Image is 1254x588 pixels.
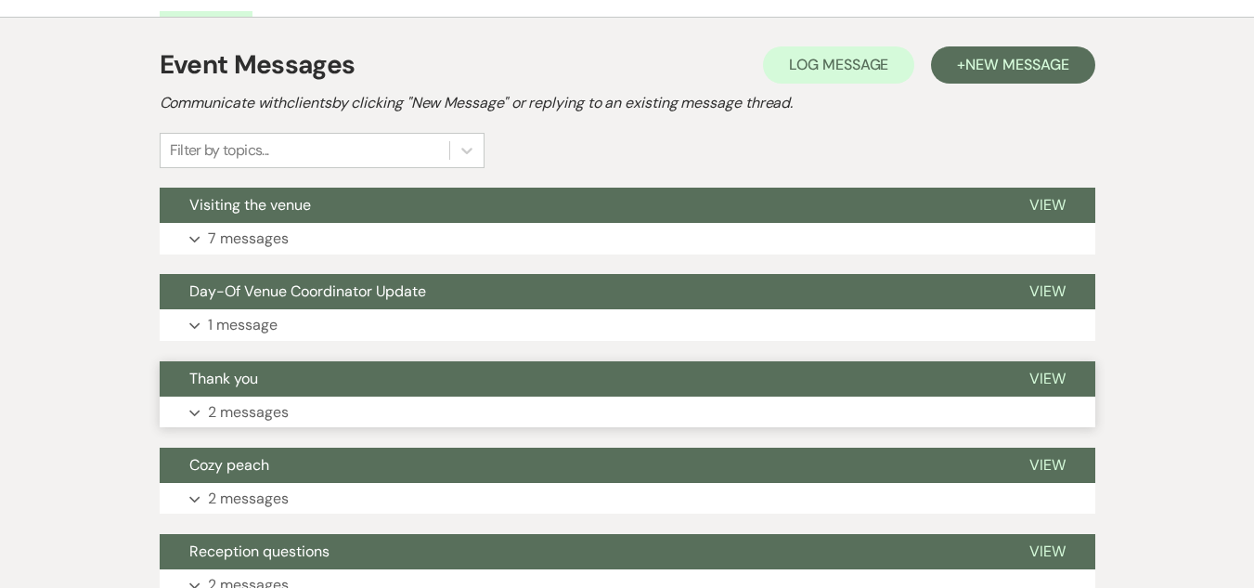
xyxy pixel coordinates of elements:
div: Filter by topics... [170,139,269,162]
span: Thank you [189,369,258,388]
button: Reception questions [160,534,1000,569]
button: Visiting the venue [160,188,1000,223]
button: View [1000,448,1095,483]
button: View [1000,188,1095,223]
button: Log Message [763,46,914,84]
span: New Message [965,55,1068,74]
p: 2 messages [208,400,289,425]
span: Visiting the venue [189,195,311,215]
button: 7 messages [160,223,1095,255]
p: 2 messages [208,487,289,511]
span: View [1029,455,1066,475]
button: Cozy peach [160,448,1000,483]
button: View [1000,274,1095,309]
button: 1 message [160,309,1095,341]
p: 7 messages [208,227,289,251]
button: Thank you [160,361,1000,397]
button: Day-Of Venue Coordinator Update [160,274,1000,309]
p: 1 message [208,313,278,337]
span: View [1029,195,1066,215]
button: +New Message [931,46,1094,84]
span: View [1029,542,1066,561]
button: View [1000,534,1095,569]
span: Day-Of Venue Coordinator Update [189,281,426,301]
button: View [1000,361,1095,397]
button: 2 messages [160,483,1095,515]
h1: Event Messages [160,46,356,85]
span: Cozy peach [189,455,269,475]
h2: Communicate with clients by clicking "New Message" or replying to an existing message thread. [160,92,1095,114]
span: View [1029,281,1066,301]
span: View [1029,369,1066,388]
button: 2 messages [160,397,1095,428]
span: Reception questions [189,542,330,561]
span: Log Message [789,55,888,74]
